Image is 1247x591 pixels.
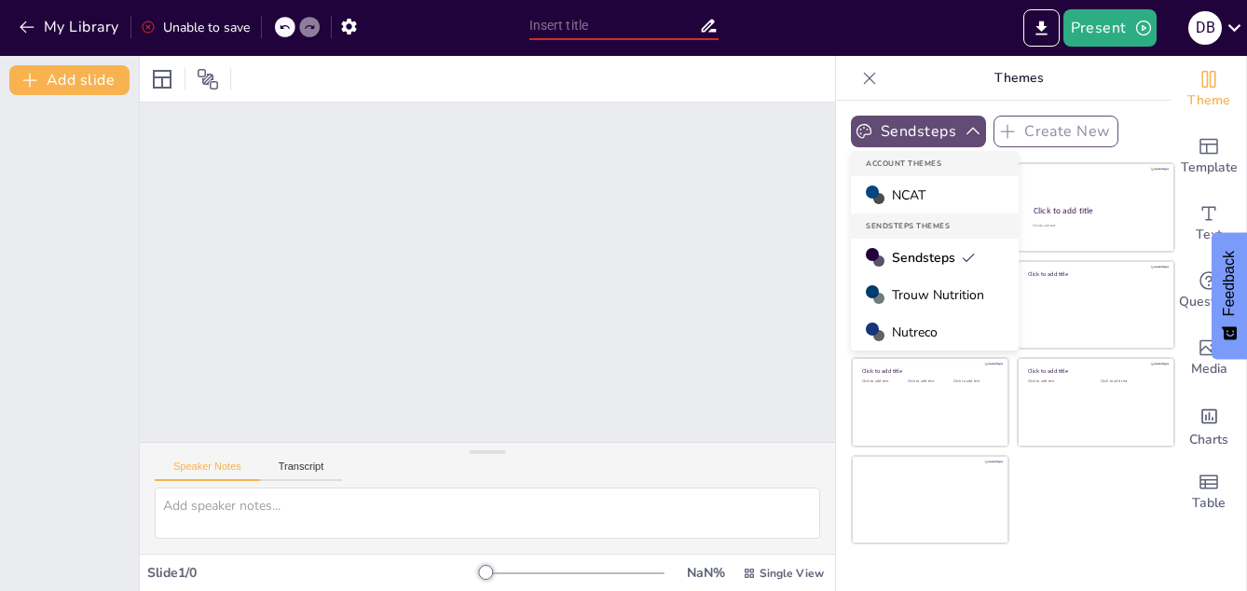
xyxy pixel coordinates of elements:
[9,65,130,95] button: Add slide
[1196,225,1222,245] span: Text
[683,564,728,582] div: NaN %
[14,12,127,42] button: My Library
[1187,90,1230,111] span: Theme
[197,68,219,90] span: Position
[1172,324,1246,392] div: Add images, graphics, shapes or video
[908,379,950,384] div: Click to add text
[1172,392,1246,459] div: Add charts and graphs
[884,56,1153,101] p: Themes
[147,564,486,582] div: Slide 1 / 0
[1221,251,1238,316] span: Feedback
[1028,367,1161,375] div: Click to add title
[141,19,250,36] div: Unable to save
[953,379,995,384] div: Click to add text
[892,249,976,267] span: Sendsteps
[851,116,986,147] button: Sendsteps
[1063,9,1157,47] button: Present
[1028,269,1161,277] div: Click to add title
[851,213,1019,239] div: Sendsteps Themes
[1172,459,1246,526] div: Add a table
[1033,224,1157,228] div: Click to add text
[1101,379,1159,384] div: Click to add text
[1192,493,1226,514] span: Table
[851,151,1019,176] div: Account Themes
[1179,292,1240,312] span: Questions
[892,186,925,204] span: NCAT
[892,286,984,304] span: Trouw Nutrition
[1023,9,1060,47] button: Export to PowerPoint
[1189,430,1228,450] span: Charts
[529,12,699,39] input: Insert title
[1028,379,1087,384] div: Click to add text
[155,460,260,481] button: Speaker Notes
[1181,158,1238,178] span: Template
[862,379,904,384] div: Click to add text
[1212,232,1247,359] button: Feedback - Show survey
[1188,9,1222,47] button: D B
[993,116,1118,147] button: Create New
[862,367,995,375] div: Click to add title
[1191,359,1227,379] span: Media
[1172,123,1246,190] div: Add ready made slides
[1034,205,1158,216] div: Click to add title
[1188,11,1222,45] div: D B
[260,460,343,481] button: Transcript
[147,64,177,94] div: Layout
[760,566,824,581] span: Single View
[1172,56,1246,123] div: Change the overall theme
[892,323,938,341] span: Nutreco
[1172,190,1246,257] div: Add text boxes
[1172,257,1246,324] div: Get real-time input from your audience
